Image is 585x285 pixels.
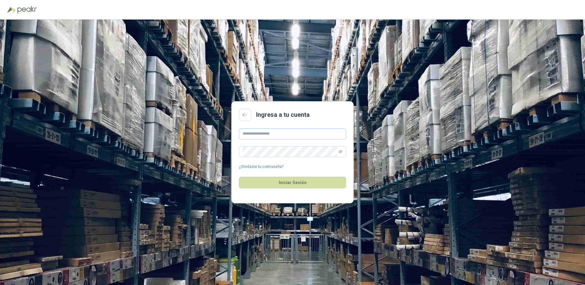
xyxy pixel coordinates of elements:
h2: Ingresa a tu cuenta [256,110,310,120]
img: Peakr [17,6,37,13]
span: eye-invisible [339,150,342,154]
a: ¿Olvidaste tu contraseña? [239,164,283,170]
img: Logo [7,7,16,13]
button: Iniciar Sesión [239,177,346,188]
